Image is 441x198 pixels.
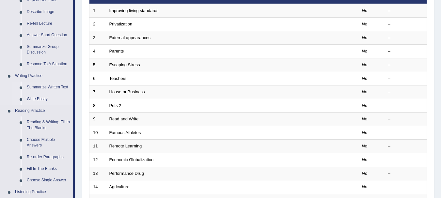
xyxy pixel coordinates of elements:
[89,126,106,140] td: 10
[24,6,73,18] a: Describe Image
[388,157,423,163] div: –
[362,184,368,189] em: No
[89,58,106,72] td: 5
[89,18,106,31] td: 2
[89,153,106,167] td: 12
[388,89,423,95] div: –
[362,8,368,13] em: No
[24,93,73,105] a: Write Essay
[388,130,423,136] div: –
[362,171,368,176] em: No
[388,62,423,68] div: –
[362,49,368,53] em: No
[109,130,141,135] a: Famous Athletes
[89,167,106,180] td: 13
[89,180,106,194] td: 14
[362,22,368,26] em: No
[89,45,106,58] td: 4
[89,85,106,99] td: 7
[12,186,73,198] a: Listening Practice
[24,82,73,93] a: Summarize Written Text
[109,35,150,40] a: External appearances
[362,157,368,162] em: No
[24,163,73,175] a: Fill In The Blanks
[24,175,73,186] a: Choose Single Answer
[362,35,368,40] em: No
[362,130,368,135] em: No
[388,21,423,27] div: –
[388,48,423,54] div: –
[362,89,368,94] em: No
[109,49,124,53] a: Parents
[109,171,144,176] a: Performance Drug
[24,134,73,151] a: Choose Multiple Answers
[109,8,159,13] a: Improving living standards
[24,116,73,134] a: Reading & Writing: Fill In The Blanks
[89,113,106,126] td: 9
[388,35,423,41] div: –
[89,140,106,153] td: 11
[109,103,121,108] a: Pets 2
[388,171,423,177] div: –
[109,144,142,148] a: Remote Learning
[24,41,73,58] a: Summarize Group Discussion
[12,105,73,117] a: Reading Practice
[362,103,368,108] em: No
[109,157,154,162] a: Economic Globalization
[388,76,423,82] div: –
[388,184,423,190] div: –
[109,89,145,94] a: House or Business
[362,144,368,148] em: No
[109,76,127,81] a: Teachers
[388,143,423,149] div: –
[362,116,368,121] em: No
[24,58,73,70] a: Respond To A Situation
[362,76,368,81] em: No
[12,70,73,82] a: Writing Practice
[24,29,73,41] a: Answer Short Question
[388,116,423,122] div: –
[362,62,368,67] em: No
[24,151,73,163] a: Re-order Paragraphs
[89,4,106,18] td: 1
[109,22,133,26] a: Privatization
[89,72,106,85] td: 6
[24,18,73,30] a: Re-tell Lecture
[109,62,140,67] a: Escaping Stress
[388,103,423,109] div: –
[388,8,423,14] div: –
[109,184,130,189] a: Agriculture
[89,31,106,45] td: 3
[109,116,139,121] a: Read and Write
[89,99,106,113] td: 8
